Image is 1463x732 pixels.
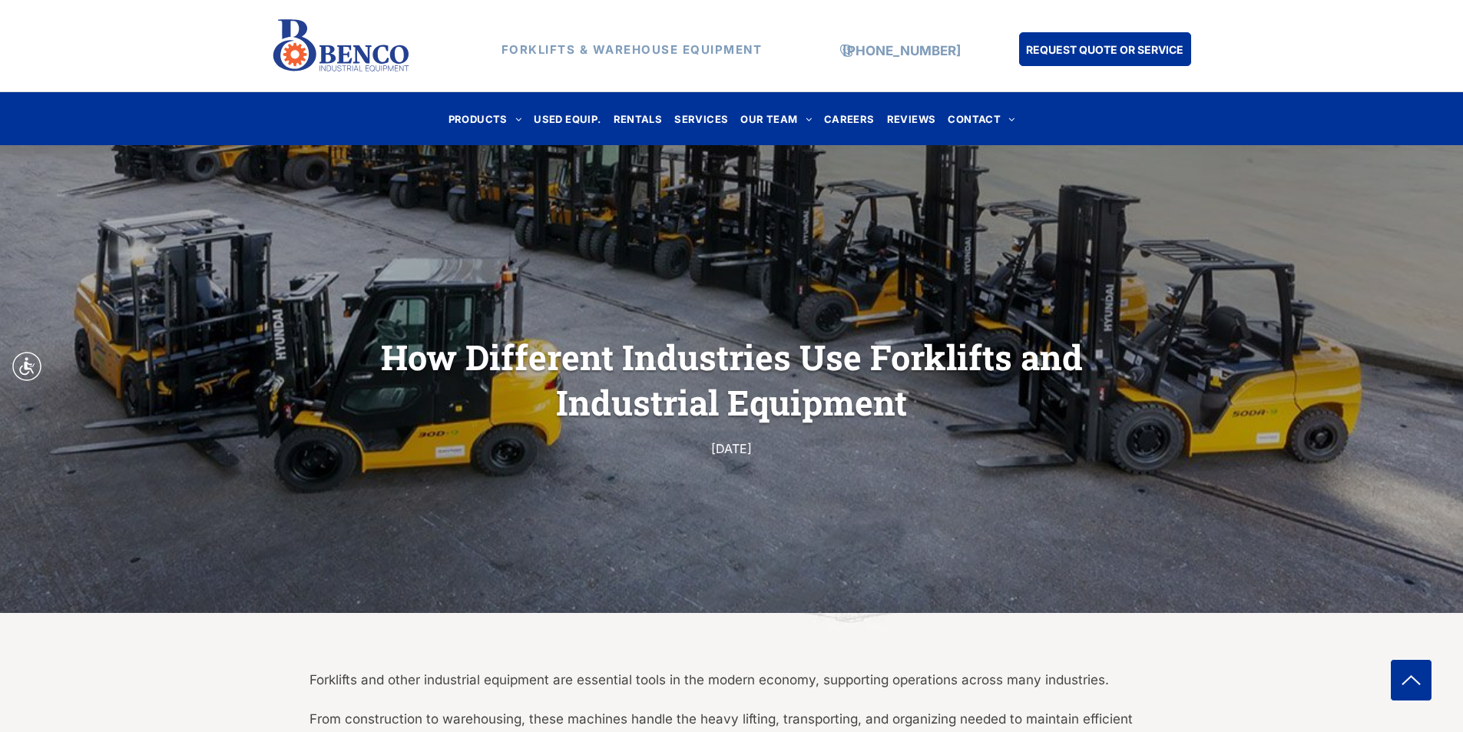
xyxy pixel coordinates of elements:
[309,333,1154,426] h1: How Different Industries Use Forklifts and Industrial Equipment
[442,108,528,129] a: PRODUCTS
[668,108,734,129] a: SERVICES
[942,108,1021,129] a: CONTACT
[501,42,763,57] strong: FORKLIFTS & WAREHOUSE EQUIPMENT
[607,108,669,129] a: RENTALS
[818,108,881,129] a: CAREERS
[1019,32,1191,66] a: REQUEST QUOTE OR SERVICE
[842,43,961,58] a: [PHONE_NUMBER]
[734,108,818,129] a: OUR TEAM
[446,438,1018,459] div: [DATE]
[528,108,607,129] a: USED EQUIP.
[1026,35,1183,64] span: REQUEST QUOTE OR SERVICE
[309,672,1109,687] span: Forklifts and other industrial equipment are essential tools in the modern economy, supporting op...
[881,108,942,129] a: REVIEWS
